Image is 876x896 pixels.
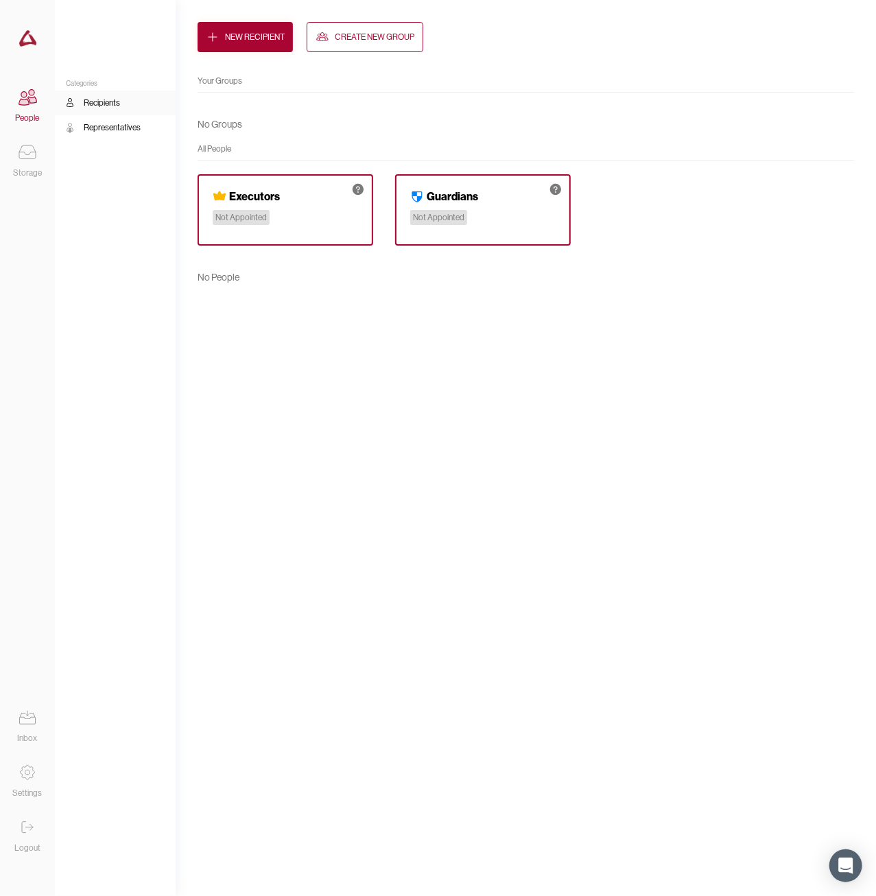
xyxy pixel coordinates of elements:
[335,30,414,44] div: Create New Group
[307,22,423,52] button: Create New Group
[410,210,467,225] div: Not Appointed
[225,30,285,44] div: New Recipient
[427,189,478,203] h4: Guardians
[55,80,176,88] div: Categories
[55,91,176,115] a: Recipients
[229,189,280,203] h4: Executors
[84,121,141,134] div: Representatives
[14,841,40,855] div: Logout
[13,786,43,800] div: Settings
[55,115,176,140] a: Representatives
[16,111,40,125] div: People
[198,142,854,156] div: All People
[198,74,854,88] div: Your Groups
[213,210,270,225] div: Not Appointed
[13,166,42,180] div: Storage
[18,731,38,745] div: Inbox
[198,22,293,52] button: New Recipient
[198,268,239,287] div: No People
[829,849,862,882] div: Open Intercom Messenger
[84,96,120,110] div: Recipients
[198,115,242,134] div: No Groups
